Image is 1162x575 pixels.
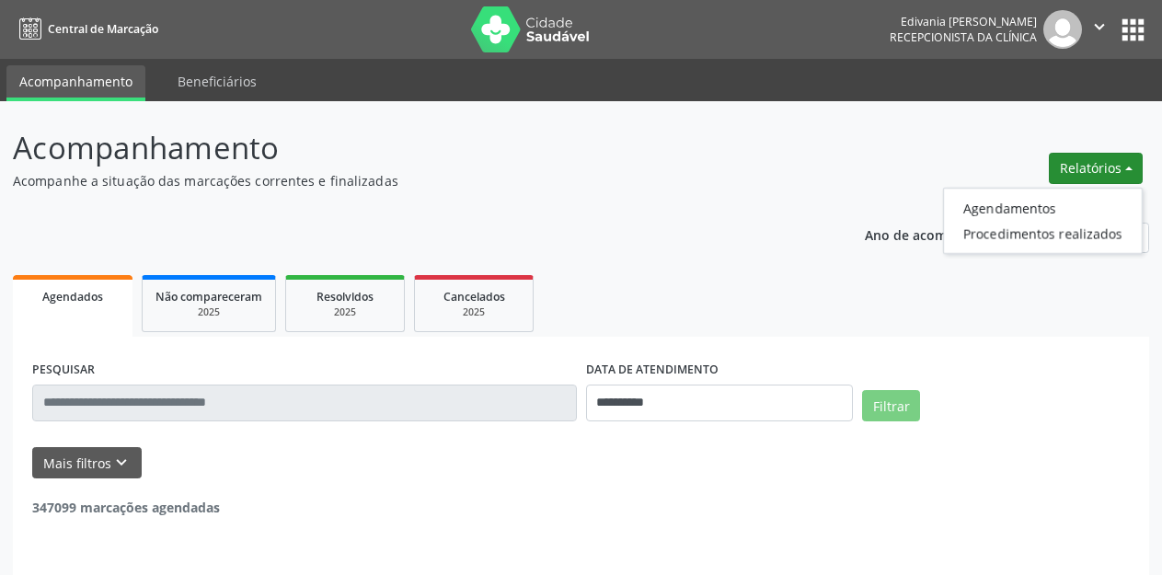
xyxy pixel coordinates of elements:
[944,195,1142,221] a: Agendamentos
[13,14,158,44] a: Central de Marcação
[42,289,103,305] span: Agendados
[443,289,505,305] span: Cancelados
[299,305,391,319] div: 2025
[316,289,374,305] span: Resolvidos
[13,171,809,190] p: Acompanhe a situação das marcações correntes e finalizadas
[13,125,809,171] p: Acompanhamento
[943,188,1143,254] ul: Relatórios
[890,14,1037,29] div: Edivania [PERSON_NAME]
[890,29,1037,45] span: Recepcionista da clínica
[165,65,270,98] a: Beneficiários
[32,447,142,479] button: Mais filtroskeyboard_arrow_down
[32,356,95,385] label: PESQUISAR
[1117,14,1149,46] button: apps
[862,390,920,421] button: Filtrar
[6,65,145,101] a: Acompanhamento
[1043,10,1082,49] img: img
[155,289,262,305] span: Não compareceram
[48,21,158,37] span: Central de Marcação
[1082,10,1117,49] button: 
[586,356,719,385] label: DATA DE ATENDIMENTO
[944,221,1142,247] a: Procedimentos realizados
[155,305,262,319] div: 2025
[428,305,520,319] div: 2025
[1089,17,1110,37] i: 
[32,499,220,516] strong: 347099 marcações agendadas
[865,223,1028,246] p: Ano de acompanhamento
[1049,153,1143,184] button: Relatórios
[111,453,132,473] i: keyboard_arrow_down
